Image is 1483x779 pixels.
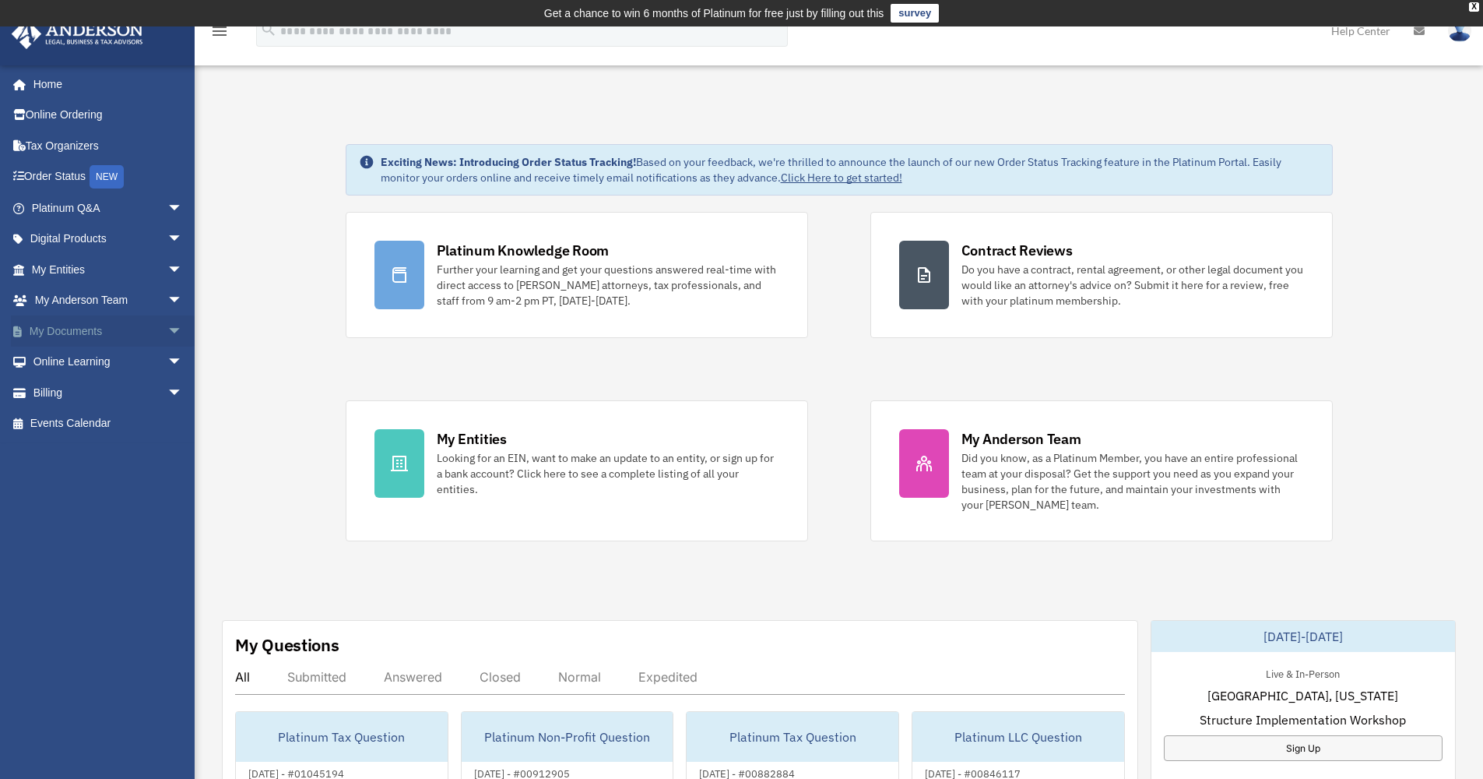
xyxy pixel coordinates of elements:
a: Online Ordering [11,100,206,131]
div: Platinum LLC Question [912,712,1124,762]
a: Sign Up [1164,735,1443,761]
a: Order StatusNEW [11,161,206,193]
a: Events Calendar [11,408,206,439]
a: Platinum Q&Aarrow_drop_down [11,192,206,224]
a: menu [210,27,229,41]
div: Looking for an EIN, want to make an update to an entity, or sign up for a bank account? Click her... [437,450,779,497]
span: arrow_drop_down [167,347,199,379]
a: Billingarrow_drop_down [11,377,206,408]
span: arrow_drop_down [167,224,199,256]
a: Digital Productsarrow_drop_down [11,224,206,255]
i: search [260,21,277,38]
img: User Pic [1448,19,1471,42]
div: Did you know, as a Platinum Member, you have an entire professional team at your disposal? Get th... [961,450,1304,513]
div: My Questions [235,633,339,657]
span: arrow_drop_down [167,254,199,286]
div: Platinum Tax Question [687,712,898,762]
a: Online Learningarrow_drop_down [11,347,206,378]
a: My Entities Looking for an EIN, want to make an update to an entity, or sign up for a bank accoun... [346,400,808,541]
span: arrow_drop_down [167,315,199,347]
div: Live & In-Person [1253,664,1352,681]
div: Platinum Knowledge Room [437,241,610,260]
div: close [1469,2,1479,12]
div: Platinum Tax Question [236,712,448,762]
span: arrow_drop_down [167,192,199,224]
div: NEW [90,165,124,189]
a: Contract Reviews Do you have a contract, rental agreement, or other legal document you would like... [870,212,1333,338]
img: Anderson Advisors Platinum Portal [7,19,148,49]
span: Structure Implementation Workshop [1200,710,1406,729]
div: Contract Reviews [961,241,1073,260]
div: Closed [480,669,521,685]
div: Get a chance to win 6 months of Platinum for free just by filling out this [544,4,884,23]
a: Home [11,69,199,100]
span: arrow_drop_down [167,285,199,317]
div: [DATE]-[DATE] [1151,621,1455,652]
span: arrow_drop_down [167,377,199,409]
span: [GEOGRAPHIC_DATA], [US_STATE] [1207,686,1398,705]
div: Platinum Non-Profit Question [462,712,673,762]
div: My Anderson Team [961,429,1081,449]
div: Normal [558,669,601,685]
a: My Entitiesarrow_drop_down [11,254,206,285]
a: Click Here to get started! [781,171,902,185]
a: My Anderson Teamarrow_drop_down [11,285,206,316]
div: Do you have a contract, rental agreement, or other legal document you would like an attorney's ad... [961,262,1304,308]
div: Answered [384,669,442,685]
a: Tax Organizers [11,130,206,161]
div: Submitted [287,669,346,685]
div: All [235,669,250,685]
a: My Anderson Team Did you know, as a Platinum Member, you have an entire professional team at your... [870,400,1333,541]
i: menu [210,22,229,41]
div: My Entities [437,429,507,449]
div: Based on your feedback, we're thrilled to announce the launch of our new Order Status Tracking fe... [381,154,1320,185]
div: Expedited [638,669,698,685]
a: survey [891,4,939,23]
a: Platinum Knowledge Room Further your learning and get your questions answered real-time with dire... [346,212,808,338]
strong: Exciting News: Introducing Order Status Tracking! [381,155,636,169]
a: My Documentsarrow_drop_down [11,315,206,347]
div: Further your learning and get your questions answered real-time with direct access to [PERSON_NAM... [437,262,779,308]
